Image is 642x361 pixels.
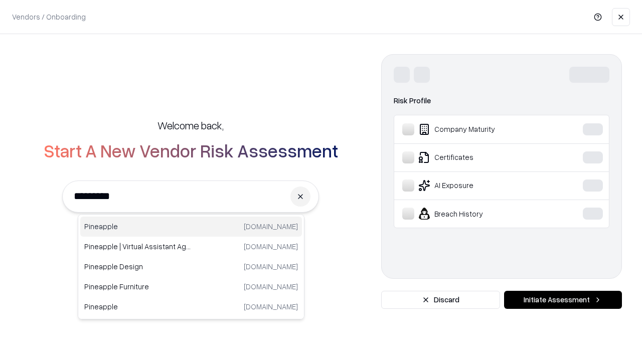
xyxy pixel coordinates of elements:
[84,221,191,232] p: Pineapple
[394,95,609,107] div: Risk Profile
[244,281,298,292] p: [DOMAIN_NAME]
[244,221,298,232] p: [DOMAIN_NAME]
[402,179,552,192] div: AI Exposure
[84,301,191,312] p: Pineapple
[157,118,224,132] h5: Welcome back,
[402,208,552,220] div: Breach History
[12,12,86,22] p: Vendors / Onboarding
[504,291,622,309] button: Initiate Assessment
[84,281,191,292] p: Pineapple Furniture
[244,301,298,312] p: [DOMAIN_NAME]
[381,291,500,309] button: Discard
[402,123,552,135] div: Company Maturity
[402,151,552,163] div: Certificates
[84,261,191,272] p: Pineapple Design
[44,140,338,160] h2: Start A New Vendor Risk Assessment
[244,261,298,272] p: [DOMAIN_NAME]
[78,214,304,319] div: Suggestions
[244,241,298,252] p: [DOMAIN_NAME]
[84,241,191,252] p: Pineapple | Virtual Assistant Agency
